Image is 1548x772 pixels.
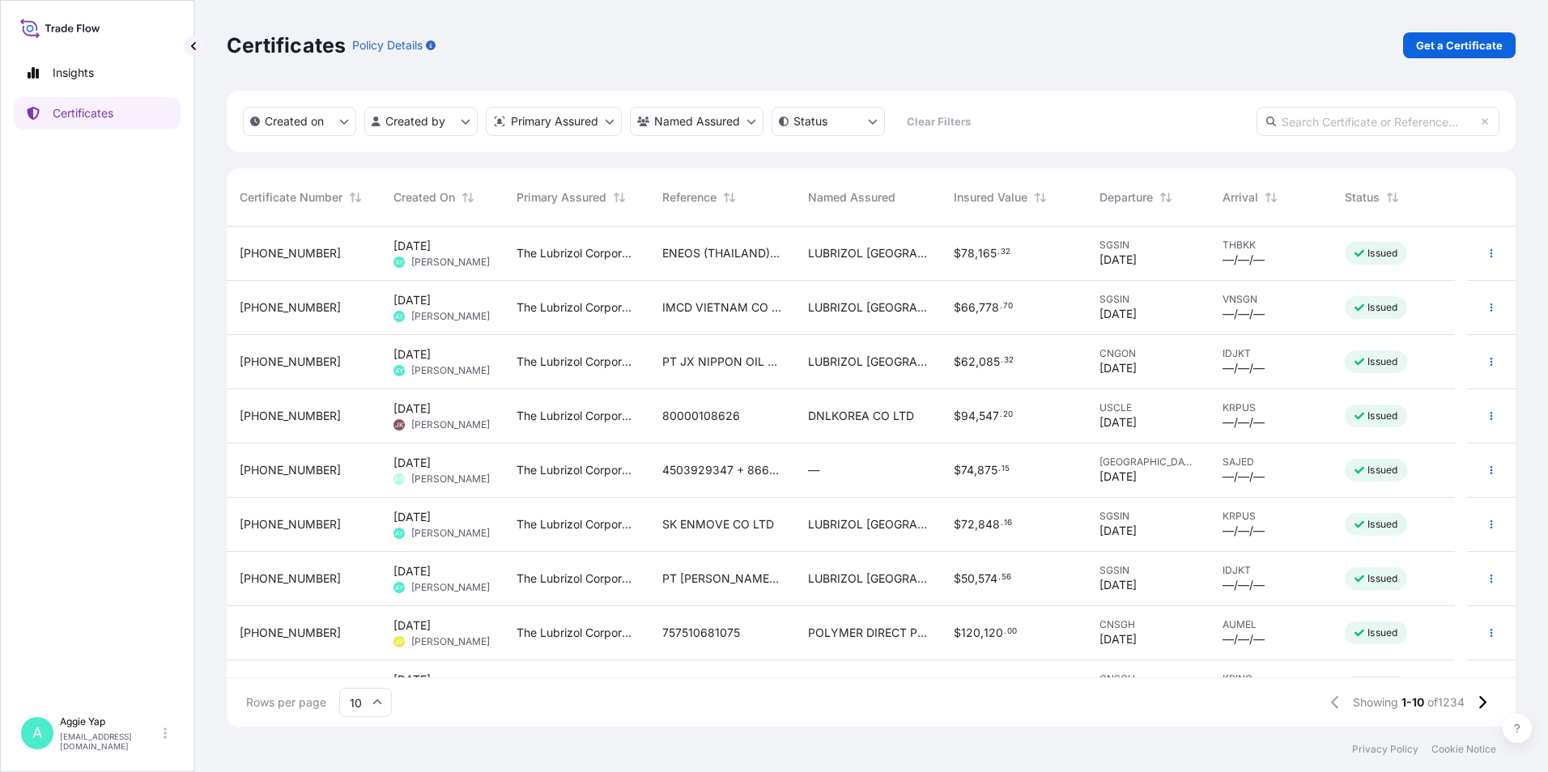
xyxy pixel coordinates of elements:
button: Sort [1156,188,1176,207]
span: [DATE] [1099,469,1137,485]
span: 94 [961,410,976,422]
span: [PERSON_NAME] [411,364,490,377]
span: 20 [1003,412,1013,418]
span: [GEOGRAPHIC_DATA] [1099,456,1197,469]
span: PT [PERSON_NAME] INDONESIA [662,571,782,587]
span: CNSGH [1099,618,1197,631]
span: —/—/— [1223,306,1265,322]
span: SGSIN [1099,564,1197,577]
span: [DATE] [393,617,431,634]
span: [PHONE_NUMBER] [240,299,341,316]
span: [PERSON_NAME] [411,527,490,540]
p: Get a Certificate [1416,37,1503,53]
span: AY [395,363,403,379]
span: 757510681075 [662,625,740,641]
span: . [1004,629,1006,634]
p: Status [793,113,827,129]
span: JK [395,417,403,433]
span: [PHONE_NUMBER] [240,245,341,261]
span: 085 [979,356,1000,367]
span: LUBRIZOL [GEOGRAPHIC_DATA] (PTE) LTD [808,571,928,587]
input: Search Certificate or Reference... [1257,107,1499,136]
p: Issued [1367,247,1397,260]
p: Clear Filters [907,113,971,129]
span: , [975,519,978,530]
span: —/—/— [1223,252,1265,268]
span: Insured Value [954,189,1027,206]
button: Sort [1383,188,1402,207]
span: . [1000,412,1002,418]
span: 547 [979,410,999,422]
span: [PHONE_NUMBER] [240,408,341,424]
span: LUBRIZOL [GEOGRAPHIC_DATA] (PTE) LTD [808,245,928,261]
a: Cookie Notice [1431,743,1496,756]
span: 15 [1002,466,1010,472]
span: [DATE] [393,238,431,254]
p: [EMAIL_ADDRESS][DOMAIN_NAME] [60,732,160,751]
span: [DATE] [1099,306,1137,322]
p: Named Assured [654,113,740,129]
span: [DATE] [393,346,431,363]
span: Certificate Number [240,189,342,206]
span: DNLKOREA CO LTD [808,408,914,424]
span: . [1000,303,1002,309]
span: 875 [977,464,997,476]
span: 62 [961,356,976,367]
button: Sort [458,188,478,207]
a: Insights [14,57,181,89]
p: Certificates [53,105,113,121]
span: [PHONE_NUMBER] [240,516,341,532]
span: $ [954,410,961,422]
a: Get a Certificate [1403,32,1516,58]
span: [PERSON_NAME] [411,310,490,323]
span: [PHONE_NUMBER] [240,571,341,587]
span: [PHONE_NUMBER] [240,462,341,478]
p: Created on [265,113,324,129]
span: —/—/— [1223,469,1265,485]
p: Issued [1367,518,1397,531]
span: The Lubrizol Corporation [517,462,636,478]
span: 32 [1001,249,1010,255]
span: $ [954,464,961,476]
span: The Lubrizol Corporation [517,625,636,641]
span: 80000108626 [662,408,740,424]
span: 1-10 [1401,694,1424,710]
span: [DATE] [393,563,431,579]
button: Sort [1031,188,1050,207]
span: , [976,410,979,422]
span: LUBRIZOL [GEOGRAPHIC_DATA] (PTE) LTD [808,299,928,316]
span: —/—/— [1223,631,1265,647]
p: Issued [1367,572,1397,585]
span: —/—/— [1223,360,1265,376]
p: Primary Assured [511,113,598,129]
span: [DATE] [1099,577,1137,593]
span: . [998,575,1001,580]
span: AY [395,525,403,541]
span: 574 [978,573,997,584]
span: [DATE] [393,672,431,688]
button: certificateStatus Filter options [772,107,885,136]
span: IDJKT [1223,347,1320,360]
button: Sort [346,188,365,207]
span: , [975,248,978,259]
span: [PERSON_NAME] [411,418,490,431]
span: The Lubrizol Corporation [517,408,636,424]
span: , [976,356,979,367]
span: JP [395,634,403,650]
p: Certificates [227,32,346,58]
span: Rows per page [246,694,326,710]
span: Status [1345,189,1380,206]
span: VNSGN [1223,293,1320,306]
span: THBKK [1223,239,1320,252]
p: Issued [1367,409,1397,422]
span: [PHONE_NUMBER] [240,625,341,641]
span: 70 [1003,303,1013,309]
span: IDJKT [1223,564,1320,577]
span: [DATE] [393,401,431,417]
span: KRINC [1223,672,1320,685]
span: The Lubrizol Corporation [517,354,636,370]
span: 848 [978,519,1000,530]
span: SGSIN [1099,239,1197,252]
span: $ [954,573,961,584]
